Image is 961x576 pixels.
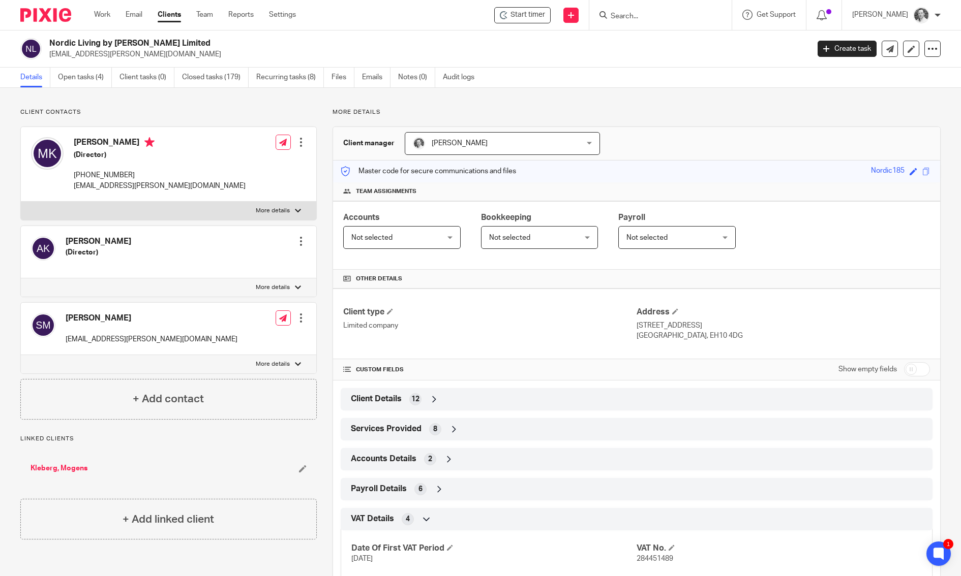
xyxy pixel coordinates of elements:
span: Other details [356,275,402,283]
label: Show empty fields [838,364,897,374]
a: Recurring tasks (8) [256,68,324,87]
img: Pixie [20,8,71,22]
span: Not selected [489,234,530,241]
span: 6 [418,484,423,494]
span: Not selected [626,234,668,241]
p: [STREET_ADDRESS] [637,321,930,331]
span: Client Details [351,394,402,404]
p: [GEOGRAPHIC_DATA], EH10 4DG [637,331,930,341]
a: Closed tasks (179) [182,68,249,87]
a: Create task [818,41,877,57]
h2: Nordic Living by [PERSON_NAME] Limited [49,38,652,49]
div: Nordic185 [871,166,905,177]
a: Kleberg, Mogens [31,463,87,473]
p: More details [256,207,290,215]
span: Not selected [351,234,393,241]
p: Client contacts [20,108,317,116]
span: Get Support [757,11,796,18]
span: [PERSON_NAME] [432,140,488,147]
h4: Date Of First VAT Period [351,543,637,554]
p: [EMAIL_ADDRESS][PERSON_NAME][DOMAIN_NAME] [66,334,237,344]
h4: Client type [343,307,637,317]
a: Team [196,10,213,20]
img: svg%3E [31,137,64,170]
a: Files [332,68,354,87]
img: svg%3E [31,236,55,261]
a: Notes (0) [398,68,435,87]
a: Clients [158,10,181,20]
span: Bookkeeping [481,213,531,221]
span: VAT Details [351,514,394,524]
span: Start timer [510,10,545,20]
div: Nordic Living by Biehl Limited [494,7,551,23]
h4: + Add contact [133,391,204,407]
span: Payroll Details [351,484,407,494]
span: Services Provided [351,424,422,434]
span: 284451489 [637,555,673,562]
p: Limited company [343,321,637,331]
a: Emails [362,68,391,87]
h5: (Director) [74,150,246,160]
div: 1 [943,539,953,549]
h4: VAT No. [637,543,922,554]
p: [PHONE_NUMBER] [74,170,246,180]
p: Master code for secure communications and files [341,166,516,176]
span: Accounts Details [351,454,416,464]
a: Client tasks (0) [119,68,174,87]
span: 8 [433,424,437,434]
span: Accounts [343,213,380,221]
h3: Client manager [343,138,395,148]
p: Linked clients [20,435,317,443]
span: [DATE] [351,555,373,562]
p: More details [256,360,290,368]
a: Settings [269,10,296,20]
a: Reports [228,10,254,20]
h4: Address [637,307,930,317]
span: 2 [428,454,432,464]
p: [EMAIL_ADDRESS][PERSON_NAME][DOMAIN_NAME] [49,49,802,59]
span: Team assignments [356,187,416,196]
a: Audit logs [443,68,482,87]
a: Email [126,10,142,20]
p: [EMAIL_ADDRESS][PERSON_NAME][DOMAIN_NAME] [74,181,246,191]
img: svg%3E [20,38,42,59]
img: Rod%202%20Small.jpg [913,7,929,23]
i: Primary [144,137,155,147]
h4: [PERSON_NAME] [66,313,237,324]
a: Details [20,68,50,87]
h4: [PERSON_NAME] [66,236,131,247]
a: Open tasks (4) [58,68,112,87]
p: [PERSON_NAME] [852,10,908,20]
input: Search [610,12,701,21]
img: svg%3E [31,313,55,337]
h5: (Director) [66,247,131,258]
p: More details [256,283,290,292]
h4: [PERSON_NAME] [74,137,246,150]
a: Work [94,10,110,20]
img: Rod%202%20Small.jpg [413,137,425,149]
span: Payroll [618,213,645,221]
h4: CUSTOM FIELDS [343,366,637,374]
span: 4 [406,514,410,524]
span: 12 [411,394,419,404]
h4: + Add linked client [123,511,214,527]
p: More details [333,108,941,116]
